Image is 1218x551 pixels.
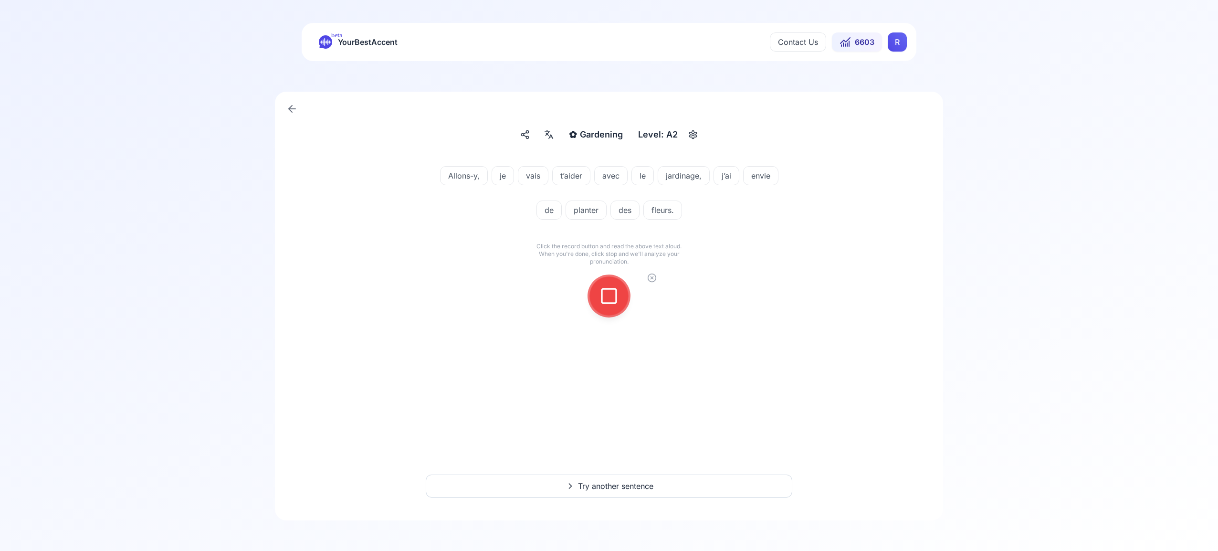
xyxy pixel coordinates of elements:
button: jardinage, [658,166,710,185]
button: de [536,201,562,220]
button: t’aider [552,166,590,185]
button: ✿Gardening [565,126,627,143]
span: envie [744,170,778,181]
button: fleurs. [643,201,682,220]
span: fleurs. [644,204,682,216]
button: des [610,201,640,220]
span: vais [518,170,548,181]
span: planter [566,204,606,216]
span: Gardening [580,128,623,141]
span: t’aider [553,170,590,181]
div: R [888,32,907,52]
button: Contact Us [770,32,826,52]
button: je [492,166,514,185]
span: j’ai [714,170,739,181]
span: jardinage, [658,170,709,181]
div: Level: A2 [634,126,682,143]
span: Allons-y, [441,170,487,181]
button: 6603 [832,32,882,52]
span: de [537,204,561,216]
button: RR [888,32,907,52]
span: YourBestAccent [338,35,398,49]
span: le [632,170,653,181]
span: 6603 [855,36,874,48]
button: Level: A2 [634,126,701,143]
button: Allons-y, [440,166,488,185]
button: j’ai [714,166,739,185]
button: vais [518,166,548,185]
a: betaYourBestAccent [311,35,405,49]
span: je [492,170,514,181]
p: Click the record button and read the above text aloud. When you're done, click stop and we'll ana... [533,243,685,265]
span: des [611,204,639,216]
span: avec [595,170,627,181]
span: ✿ [569,128,577,141]
button: planter [566,201,607,220]
button: avec [594,166,628,185]
button: Try another sentence [426,475,792,498]
span: beta [331,32,342,39]
button: envie [743,166,778,185]
button: le [631,166,654,185]
span: Try another sentence [578,480,653,492]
